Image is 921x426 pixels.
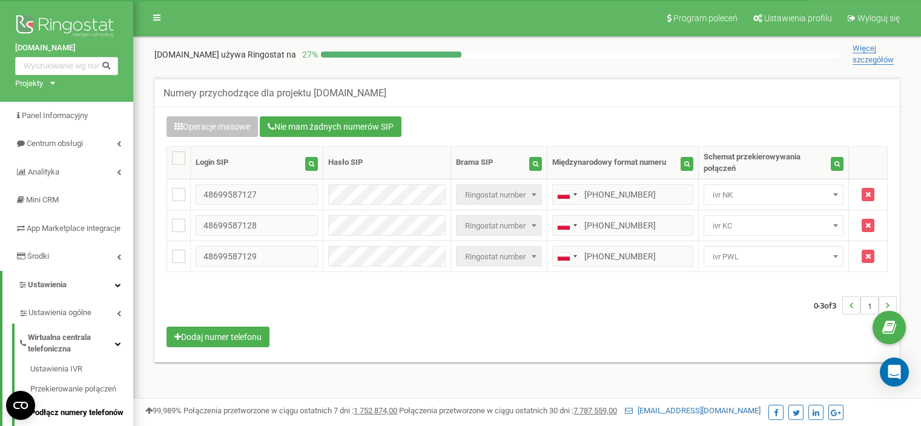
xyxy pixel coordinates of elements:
[2,271,133,299] a: Ustawienia
[708,187,839,204] span: ivr NK
[30,378,133,401] a: Przekierowanie połączeń
[18,299,133,324] a: Ustawienia ogólne
[183,406,397,415] span: Połączenia przetworzone w ciągu ostatnich 7 dni :
[399,406,617,415] span: Połączenia przetworzone w ciągu ostatnich 30 dni :
[708,248,839,265] span: ivr PWL
[15,78,43,90] div: Projekty
[27,224,120,233] span: App Marketplace integracje
[857,13,900,23] span: Wyloguj się
[460,248,538,265] span: Ringostat number
[163,88,386,99] h5: Numery przychodzące dla projektu [DOMAIN_NAME]
[553,216,581,235] div: Telephone country code
[553,185,581,204] div: Telephone country code
[145,406,182,415] span: 99,989%
[221,50,296,59] span: używa Ringostat na
[573,406,617,415] u: 7 787 559,00
[460,187,538,204] span: Ringostat number
[552,184,693,205] input: 512 345 678
[552,157,666,168] div: Międzynarodowy format numeru
[28,307,91,319] span: Ustawienia ogólne
[764,13,832,23] span: Ustawienia profilu
[15,57,118,75] input: Wyszukiwanie wg numeru
[704,246,843,267] span: ivr PWL
[15,12,118,42] img: Ringostat logo
[6,391,35,420] button: Open CMP widget
[26,195,59,204] span: Mini CRM
[167,116,258,137] button: Operacje masowe
[708,218,839,235] span: ivr KC
[704,151,830,174] div: Schemat przekierowywania połączeń
[673,13,738,23] span: Program poleceń
[296,48,321,61] p: 27 %
[552,246,693,267] input: 512 345 678
[456,246,542,267] span: Ringostat number
[154,48,296,61] p: [DOMAIN_NAME]
[456,215,542,236] span: Ringostat number
[27,139,83,148] span: Centrum obsługi
[22,111,88,120] span: Panel Informacyjny
[323,147,451,179] th: Hasło SIP
[456,184,542,205] span: Ringostat number
[553,247,581,266] div: Telephone country code
[28,332,115,354] span: Wirtualna centrala telefoniczna
[880,358,909,387] div: Open Intercom Messenger
[814,284,897,327] nav: ...
[853,44,894,65] span: Więcej szczegółów
[625,406,761,415] a: [EMAIL_ADDRESS][DOMAIN_NAME]
[552,215,693,236] input: 512 345 678
[15,42,118,54] a: [DOMAIN_NAME]
[28,280,67,289] span: Ustawienia
[260,116,401,137] button: Nie mam żadnych numerów SIP
[460,218,538,235] span: Ringostat number
[824,300,832,311] span: of
[704,184,843,205] span: ivr NK
[28,167,59,176] span: Analityka
[27,251,49,261] span: Środki
[30,364,133,378] a: Ustawienia IVR
[354,406,397,415] u: 1 752 874,00
[167,327,269,347] button: Dodaj numer telefonu
[456,157,493,168] div: Brama SIP
[30,401,133,425] a: Podłącz numery telefonów
[814,296,842,315] span: 0-3 3
[196,157,228,168] div: Login SIP
[704,215,843,236] span: ivr KC
[18,324,133,359] a: Wirtualna centrala telefoniczna
[860,296,879,315] li: 1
